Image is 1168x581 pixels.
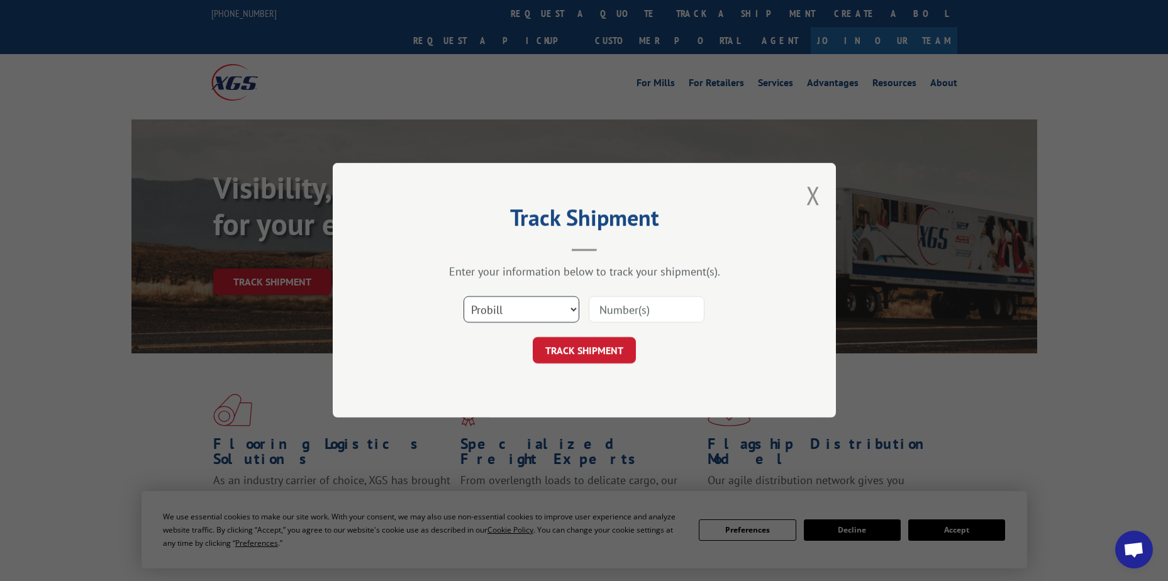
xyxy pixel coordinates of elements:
button: Close modal [806,179,820,212]
div: Enter your information below to track your shipment(s). [396,265,773,279]
div: Open chat [1115,531,1153,568]
h2: Track Shipment [396,209,773,233]
input: Number(s) [589,297,704,323]
button: TRACK SHIPMENT [533,338,636,364]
